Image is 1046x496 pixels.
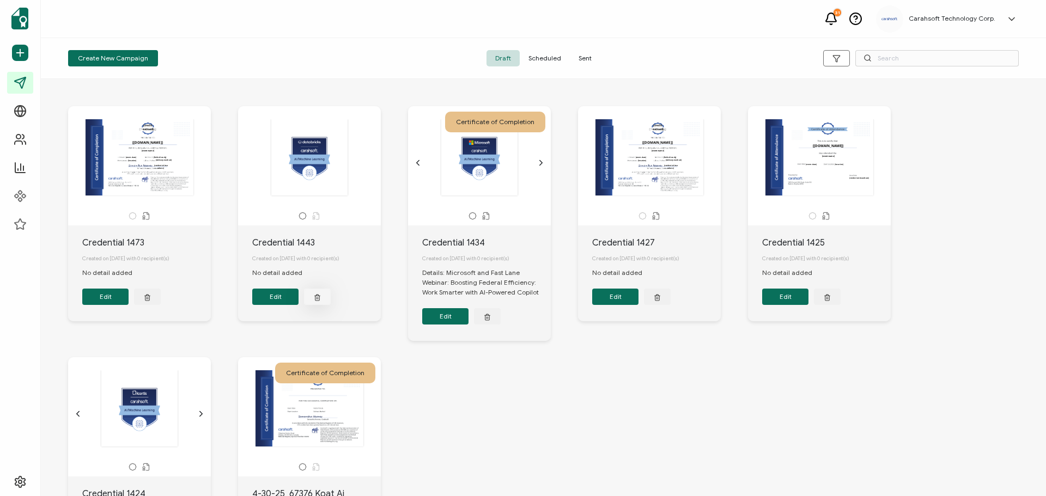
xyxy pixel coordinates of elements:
div: Created on [DATE] with 0 recipient(s) [422,249,551,268]
div: Credential 1443 [252,236,381,249]
div: No detail added [252,268,313,278]
ion-icon: chevron back outline [413,158,422,167]
iframe: Chat Widget [992,444,1046,496]
div: No detail added [762,268,823,278]
button: Edit [252,289,299,305]
div: Credential 1473 [82,236,211,249]
button: Edit [422,308,469,324]
div: Certificate of Completion [275,363,375,383]
span: Draft [486,50,520,66]
div: Created on [DATE] with 0 recipient(s) [252,249,381,268]
div: Created on [DATE] with 0 recipient(s) [82,249,211,268]
div: Created on [DATE] with 0 recipient(s) [762,249,891,268]
div: No detail added [592,268,653,278]
div: No detail added [82,268,143,278]
ion-icon: chevron forward outline [537,158,545,167]
button: Edit [82,289,129,305]
div: Created on [DATE] with 0 recipient(s) [592,249,721,268]
div: Details: Microsoft and Fast Lane Webinar: Boosting Federal Efficiency: Work Smarter with AI-Power... [422,268,551,297]
span: Create New Campaign [78,55,148,62]
div: Credential 1427 [592,236,721,249]
ion-icon: chevron forward outline [197,409,205,418]
h5: Carahsoft Technology Corp. [909,15,995,22]
button: Edit [762,289,808,305]
img: sertifier-logomark-colored.svg [11,8,28,29]
div: 31 [834,9,841,16]
div: Certificate of Completion [445,112,545,132]
span: Sent [570,50,600,66]
button: Create New Campaign [68,50,158,66]
ion-icon: chevron back outline [74,409,82,418]
div: Credential 1425 [762,236,891,249]
div: Credential 1434 [422,236,551,249]
input: Search [855,50,1019,66]
span: Scheduled [520,50,570,66]
img: a9ee5910-6a38-4b3f-8289-cffb42fa798b.svg [881,17,898,21]
button: Edit [592,289,638,305]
